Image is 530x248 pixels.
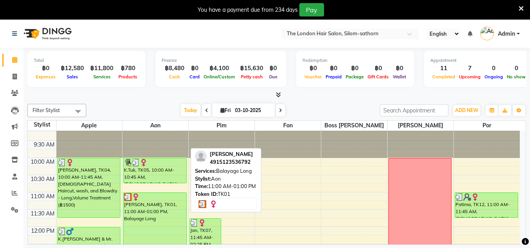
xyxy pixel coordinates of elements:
[430,74,457,80] span: Completed
[34,64,58,73] div: ฿0
[457,64,483,73] div: 7
[233,105,272,116] input: 2025-10-03
[324,64,344,73] div: ฿0
[195,190,257,198] div: TK01
[181,104,200,116] span: Today
[324,74,344,80] span: Prepaid
[117,74,139,80] span: Products
[58,158,120,217] div: [PERSON_NAME], TK04, 10:00 AM-11:45 AM, [DEMOGRAPHIC_DATA] Haircut, wash, and Blowdry - Long,Volu...
[266,64,280,73] div: ฿0
[454,121,520,130] span: Por
[267,74,279,80] span: Due
[237,64,266,73] div: ฿15,630
[344,64,366,73] div: ฿0
[29,210,56,218] div: 11:30 AM
[91,74,113,80] span: Services
[34,57,139,64] div: Total
[117,64,139,73] div: ฿780
[195,168,216,174] span: Services:
[20,23,74,45] img: logo
[124,158,186,183] div: K.Tuk, TK05, 10:00 AM-10:45 AM, [DEMOGRAPHIC_DATA] Blow dry Short
[302,74,324,80] span: Voucher
[195,176,211,182] span: Stylist:
[34,74,58,80] span: Expenses
[29,158,56,166] div: 10:00 AM
[453,105,480,116] button: ADD NEW
[167,74,182,80] span: Cash
[202,64,237,73] div: ฿4,100
[210,158,253,166] div: 4915123536792
[29,175,56,183] div: 10:30 AM
[195,191,218,197] span: Token ID:
[302,64,324,73] div: ฿0
[455,193,518,217] div: Patima, TK12, 11:00 AM-11:45 AM, [DEMOGRAPHIC_DATA] Blow dry Medium
[87,64,117,73] div: ฿11,800
[430,64,457,73] div: 11
[216,168,252,174] span: Balayage Long
[483,64,505,73] div: 0
[33,107,60,113] span: Filter Stylist
[321,121,387,130] span: Boss [PERSON_NAME]
[195,183,257,190] div: 11:00 AM-01:00 PM
[189,121,255,130] span: Pim
[299,3,324,16] button: Pay
[391,74,408,80] span: Wallet
[483,74,505,80] span: Ongoing
[195,183,208,189] span: Time:
[198,6,298,14] div: You have a payment due from 234 days
[29,227,56,235] div: 12:00 PM
[380,104,448,116] input: Search Appointment
[195,175,257,183] div: Aon
[122,121,188,130] span: Aon
[29,192,56,201] div: 11:00 AM
[162,64,188,73] div: ฿8,480
[366,64,391,73] div: ฿0
[195,150,207,162] img: profile
[388,121,454,130] span: [PERSON_NAME]
[202,74,237,80] span: Online/Custom
[162,57,280,64] div: Finance
[219,107,233,113] span: Fri
[480,27,494,40] img: Admin
[188,64,202,73] div: ฿0
[58,64,87,73] div: ฿12,580
[498,30,515,38] span: Admin
[391,64,408,73] div: ฿0
[505,74,528,80] span: No show
[255,121,321,130] span: Fon
[505,64,528,73] div: 0
[239,74,265,80] span: Petty cash
[56,121,122,130] span: Apple
[302,57,408,64] div: Redemption
[32,141,56,149] div: 9:30 AM
[28,121,56,129] div: Stylist
[457,74,483,80] span: Upcoming
[366,74,391,80] span: Gift Cards
[455,107,478,113] span: ADD NEW
[430,57,528,64] div: Appointment
[210,151,253,157] span: [PERSON_NAME]
[344,74,366,80] span: Package
[65,74,80,80] span: Sales
[188,74,202,80] span: Card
